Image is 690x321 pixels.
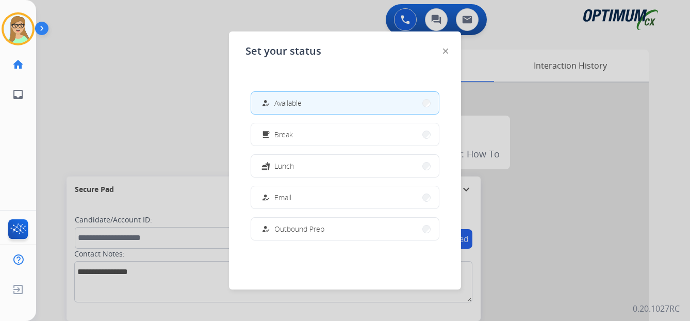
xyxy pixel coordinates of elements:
[251,155,439,177] button: Lunch
[274,129,293,140] span: Break
[261,193,270,202] mat-icon: how_to_reg
[251,123,439,146] button: Break
[251,92,439,114] button: Available
[274,160,294,171] span: Lunch
[12,88,24,101] mat-icon: inbox
[251,186,439,208] button: Email
[443,49,448,54] img: close-button
[12,58,24,71] mat-icon: home
[261,162,270,170] mat-icon: fastfood
[245,44,321,58] span: Set your status
[274,223,324,234] span: Outbound Prep
[274,192,291,203] span: Email
[251,218,439,240] button: Outbound Prep
[261,99,270,107] mat-icon: how_to_reg
[4,14,32,43] img: avatar
[633,302,680,315] p: 0.20.1027RC
[261,224,270,233] mat-icon: how_to_reg
[261,130,270,139] mat-icon: free_breakfast
[274,98,302,108] span: Available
